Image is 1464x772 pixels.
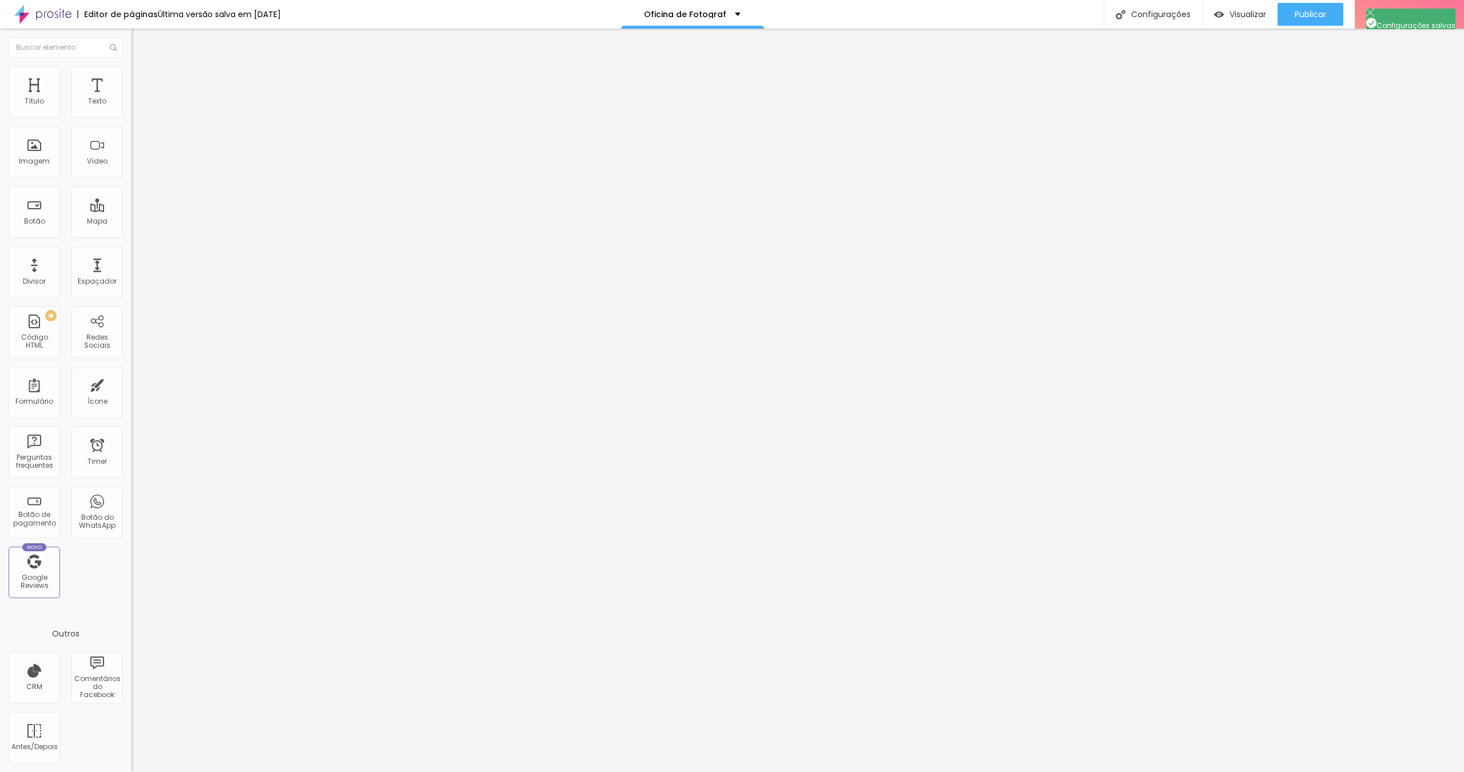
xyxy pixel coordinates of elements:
div: Espaçador [78,277,117,285]
img: Icone [110,44,117,51]
div: Código HTML [11,333,57,350]
button: Publicar [1278,3,1343,26]
button: Visualizar [1203,3,1278,26]
div: Editor de páginas [77,10,158,18]
div: Texto [88,97,106,105]
div: Redes Sociais [74,333,120,350]
div: Mapa [87,217,108,225]
div: Vídeo [87,157,108,165]
div: Ícone [87,397,108,405]
div: Comentários do Facebook [74,675,120,699]
span: Visualizar [1230,10,1266,19]
div: Imagem [19,157,50,165]
div: Antes/Depois [11,743,57,751]
span: Configurações salvas [1366,21,1455,30]
span: Publicar [1295,10,1326,19]
div: Divisor [23,277,46,285]
img: Icone [1366,18,1377,28]
div: Timer [87,457,107,465]
div: Perguntas frequentes [11,453,57,470]
div: Botão de pagamento [11,511,57,527]
img: Icone [1366,9,1374,17]
div: Novo [22,543,47,551]
input: Buscar elemento [9,37,123,58]
div: Título [25,97,44,105]
div: Botão [24,217,45,225]
div: Google Reviews [11,574,57,590]
img: view-1.svg [1214,10,1224,19]
div: Botão do WhatsApp [74,514,120,530]
img: Icone [1116,10,1125,19]
div: Formulário [15,397,53,405]
div: Última versão salva em [DATE] [158,10,281,18]
p: Oficina de Fotograf [644,10,726,18]
div: CRM [26,683,42,691]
